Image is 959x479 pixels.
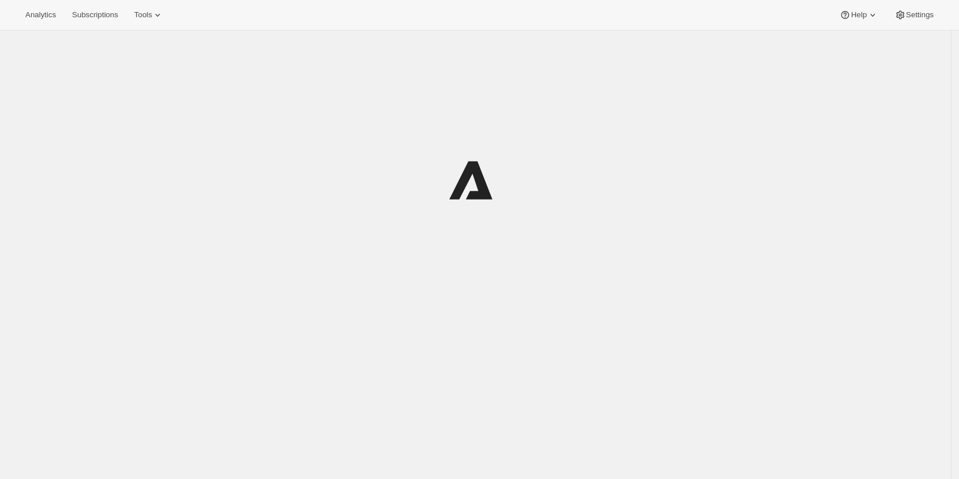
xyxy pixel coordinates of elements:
button: Help [832,7,885,23]
button: Tools [127,7,170,23]
button: Subscriptions [65,7,125,23]
button: Analytics [18,7,63,23]
span: Settings [906,10,934,20]
button: Settings [888,7,941,23]
span: Subscriptions [72,10,118,20]
span: Tools [134,10,152,20]
span: Help [851,10,866,20]
span: Analytics [25,10,56,20]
